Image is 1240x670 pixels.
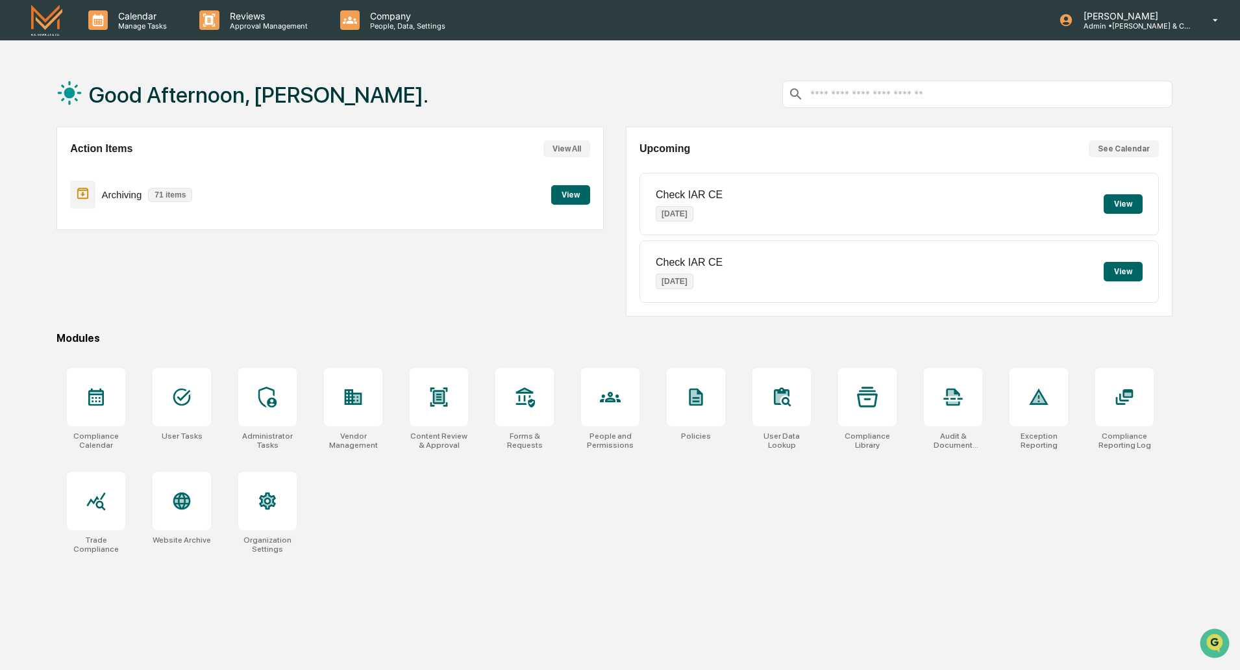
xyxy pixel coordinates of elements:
p: Check IAR CE [656,189,723,201]
button: Start new chat [221,103,236,119]
div: Exception Reporting [1010,432,1068,450]
div: Vendor Management [324,432,382,450]
img: 1746055101610-c473b297-6a78-478c-a979-82029cc54cd1 [13,99,36,123]
div: User Tasks [162,432,203,441]
a: View [551,188,590,200]
div: Forms & Requests [495,432,554,450]
p: Check IAR CE [656,257,723,268]
div: Audit & Document Logs [924,432,982,450]
h2: Upcoming [639,143,690,155]
a: Powered byPylon [92,220,157,230]
p: [DATE] [656,274,693,289]
div: 🗄️ [94,165,105,175]
button: See Calendar [1089,140,1159,157]
p: [PERSON_NAME] [1073,10,1194,21]
span: Preclearance [26,164,84,177]
div: Administrator Tasks [238,432,297,450]
p: People, Data, Settings [360,21,452,31]
button: View All [543,140,590,157]
span: Attestations [107,164,161,177]
div: Start new chat [44,99,213,112]
div: Content Review & Approval [410,432,468,450]
div: Website Archive [153,535,211,545]
h1: Good Afternoon, [PERSON_NAME]. [89,82,428,108]
div: 🔎 [13,190,23,200]
p: How can we help? [13,27,236,48]
p: Archiving [102,189,142,200]
div: Compliance Reporting Log [1095,432,1154,450]
iframe: Open customer support [1198,627,1234,662]
div: Compliance Calendar [67,432,125,450]
img: logo [31,5,62,35]
div: Policies [681,432,711,441]
p: Manage Tasks [108,21,173,31]
div: Trade Compliance [67,535,125,554]
div: People and Permissions [581,432,639,450]
button: View [1104,262,1143,281]
a: 🖐️Preclearance [8,159,89,182]
p: Calendar [108,10,173,21]
button: View [1104,194,1143,214]
div: Modules [56,332,1172,344]
div: Organization Settings [238,535,297,554]
a: 🗄️Attestations [89,159,166,182]
p: 71 items [148,188,192,202]
p: [DATE] [656,206,693,222]
button: View [551,185,590,205]
div: We're available if you need us! [44,112,164,123]
h2: Action Items [70,143,132,155]
p: Company [360,10,452,21]
p: Admin • [PERSON_NAME] & Co. - BD [1073,21,1194,31]
div: User Data Lookup [752,432,811,450]
div: 🖐️ [13,165,23,175]
p: Approval Management [219,21,314,31]
a: 🔎Data Lookup [8,183,87,207]
span: Data Lookup [26,188,82,201]
span: Pylon [129,220,157,230]
div: Compliance Library [838,432,897,450]
p: Reviews [219,10,314,21]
